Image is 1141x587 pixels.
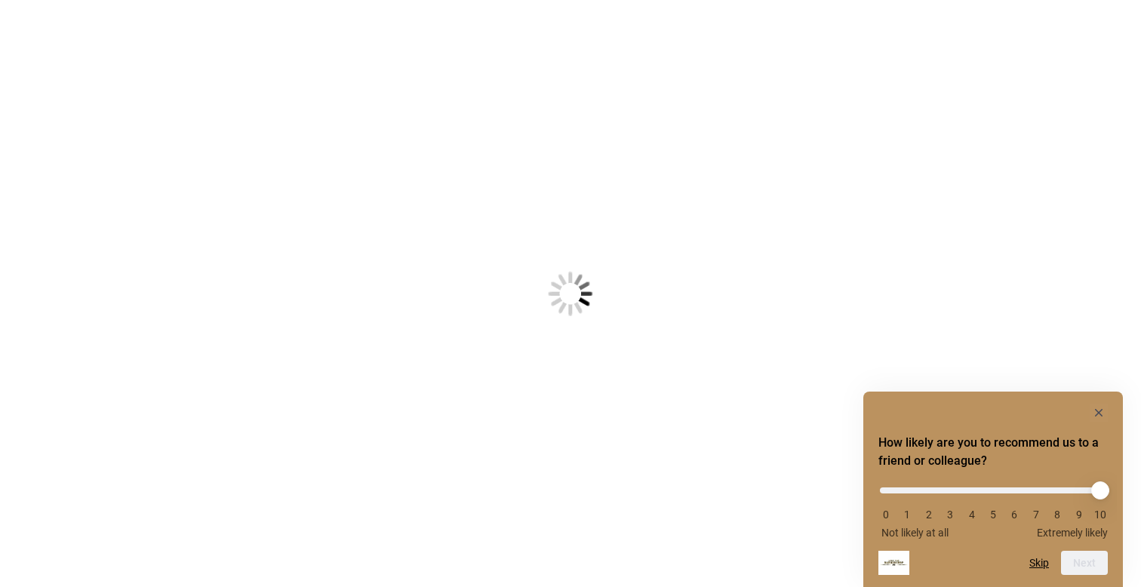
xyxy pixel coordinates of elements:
li: 1 [900,509,915,521]
div: How likely are you to recommend us to a friend or colleague? Select an option from 0 to 10, with ... [878,404,1108,575]
li: 0 [878,509,893,521]
img: Loading [474,197,667,390]
span: Extremely likely [1037,527,1108,539]
li: 6 [1007,509,1022,521]
li: 3 [943,509,958,521]
li: 10 [1093,509,1108,521]
li: 9 [1072,509,1087,521]
li: 4 [964,509,980,521]
button: Hide survey [1090,404,1108,422]
span: Not likely at all [881,527,949,539]
li: 5 [986,509,1001,521]
button: Next question [1061,551,1108,575]
h2: How likely are you to recommend us to a friend or colleague? Select an option from 0 to 10, with ... [878,434,1108,470]
li: 8 [1050,509,1065,521]
li: 2 [921,509,936,521]
div: How likely are you to recommend us to a friend or colleague? Select an option from 0 to 10, with ... [878,476,1108,539]
button: Skip [1029,557,1049,569]
li: 7 [1029,509,1044,521]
